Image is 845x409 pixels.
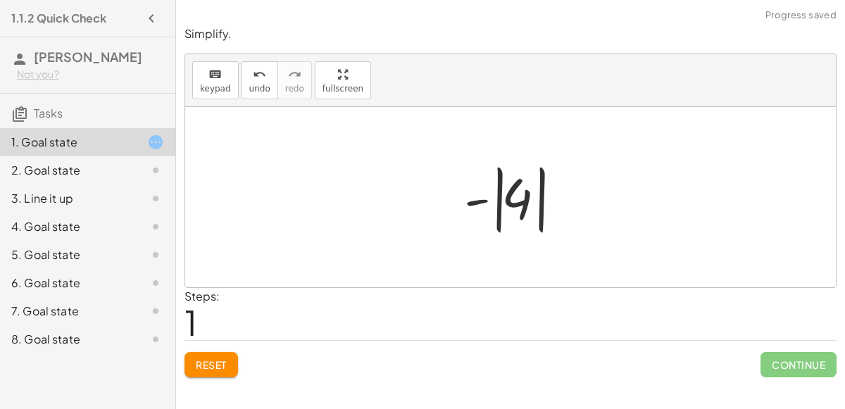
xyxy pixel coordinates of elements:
button: keyboardkeypad [192,61,239,99]
span: Reset [196,358,227,371]
div: 4. Goal state [11,218,125,235]
div: 2. Goal state [11,162,125,179]
h4: 1.1.2 Quick Check [11,10,106,27]
p: Simplify. [184,26,837,42]
span: Tasks [34,106,63,120]
i: Task not started. [147,190,164,207]
span: undo [249,84,270,94]
i: Task not started. [147,331,164,348]
div: 7. Goal state [11,303,125,320]
div: 5. Goal state [11,246,125,263]
div: Not you? [17,68,164,82]
i: keyboard [208,66,222,83]
i: undo [253,66,266,83]
span: redo [285,84,304,94]
i: Task not started. [147,218,164,235]
div: 1. Goal state [11,134,125,151]
button: Reset [184,352,238,377]
i: Task not started. [147,275,164,291]
i: Task not started. [147,246,164,263]
i: Task started. [147,134,164,151]
i: redo [288,66,301,83]
button: undoundo [242,61,278,99]
button: fullscreen [315,61,371,99]
span: 1 [184,301,197,344]
label: Steps: [184,289,220,303]
div: 3. Line it up [11,190,125,207]
div: 6. Goal state [11,275,125,291]
span: keypad [200,84,231,94]
i: Task not started. [147,162,164,179]
div: 8. Goal state [11,331,125,348]
span: [PERSON_NAME] [34,49,142,65]
button: redoredo [277,61,312,99]
span: Progress saved [765,8,837,23]
span: fullscreen [323,84,363,94]
i: Task not started. [147,303,164,320]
